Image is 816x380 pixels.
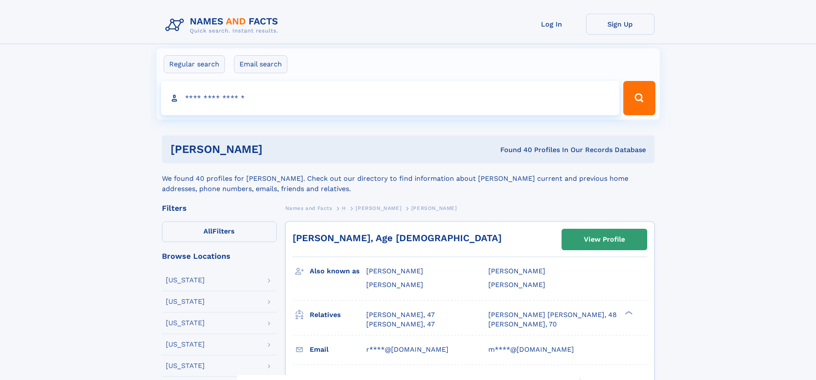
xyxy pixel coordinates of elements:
[366,320,435,329] a: [PERSON_NAME], 47
[285,203,332,213] a: Names and Facts
[623,81,655,115] button: Search Button
[166,298,205,305] div: [US_STATE]
[488,320,557,329] a: [PERSON_NAME], 70
[342,203,346,213] a: H
[366,267,423,275] span: [PERSON_NAME]
[356,203,401,213] a: [PERSON_NAME]
[166,277,205,284] div: [US_STATE]
[162,14,285,37] img: Logo Names and Facts
[170,144,382,155] h1: [PERSON_NAME]
[162,204,277,212] div: Filters
[234,55,287,73] label: Email search
[310,308,366,322] h3: Relatives
[166,362,205,369] div: [US_STATE]
[162,221,277,242] label: Filters
[562,229,647,250] a: View Profile
[342,205,346,211] span: H
[488,267,545,275] span: [PERSON_NAME]
[162,252,277,260] div: Browse Locations
[310,342,366,357] h3: Email
[366,281,423,289] span: [PERSON_NAME]
[488,310,617,320] a: [PERSON_NAME] [PERSON_NAME], 48
[356,205,401,211] span: [PERSON_NAME]
[310,264,366,278] h3: Also known as
[293,233,502,243] a: [PERSON_NAME], Age [DEMOGRAPHIC_DATA]
[381,145,646,155] div: Found 40 Profiles In Our Records Database
[366,310,435,320] a: [PERSON_NAME], 47
[164,55,225,73] label: Regular search
[161,81,620,115] input: search input
[584,230,625,249] div: View Profile
[623,310,633,315] div: ❯
[517,14,586,35] a: Log In
[411,205,457,211] span: [PERSON_NAME]
[162,163,655,194] div: We found 40 profiles for [PERSON_NAME]. Check out our directory to find information about [PERSON...
[586,14,655,35] a: Sign Up
[203,227,212,235] span: All
[166,320,205,326] div: [US_STATE]
[488,281,545,289] span: [PERSON_NAME]
[166,341,205,348] div: [US_STATE]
